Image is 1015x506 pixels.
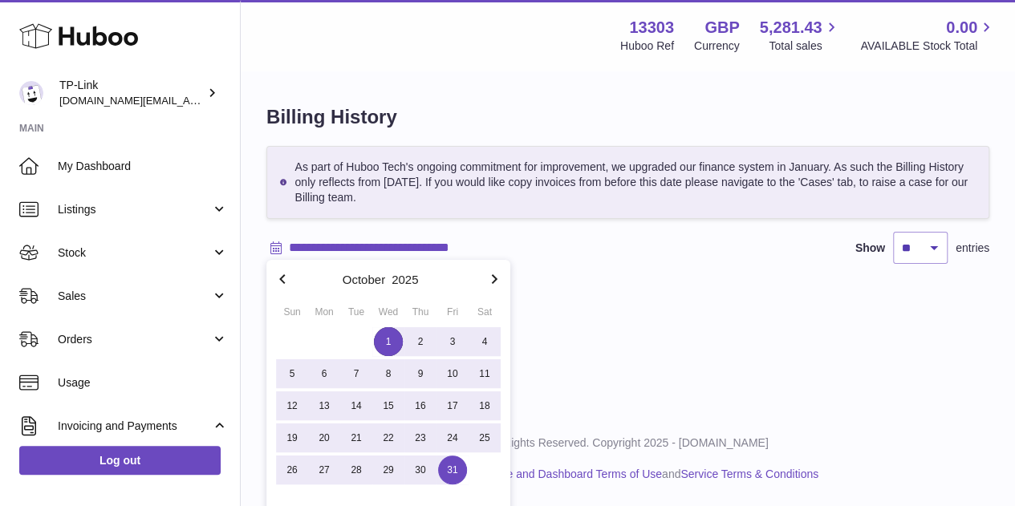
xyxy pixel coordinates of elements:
span: 2 [406,327,435,356]
button: 31 [436,454,469,486]
button: 10 [436,358,469,390]
span: 19 [278,423,307,452]
span: 21 [342,423,371,452]
span: My Dashboard [58,159,228,174]
span: 28 [342,455,371,484]
span: 1 [374,327,403,356]
span: 0.00 [946,17,977,38]
button: 25 [469,422,501,454]
span: 30 [406,455,435,484]
button: 23 [404,422,436,454]
div: Currency [694,38,740,54]
div: Sat [469,305,501,319]
div: TP-Link [59,78,204,108]
button: 14 [340,390,372,422]
span: 10 [438,359,467,388]
span: entries [956,241,989,256]
a: 5,281.43 Total sales [760,17,841,54]
span: 15 [374,391,403,420]
span: 27 [310,455,339,484]
a: Service Terms & Conditions [680,468,818,480]
span: [DOMAIN_NAME][EMAIL_ADDRESS][DOMAIN_NAME] [59,94,319,107]
div: Huboo Ref [620,38,674,54]
span: 18 [470,391,499,420]
button: 1 [372,326,404,358]
button: 24 [436,422,469,454]
label: Show [855,241,885,256]
button: 8 [372,358,404,390]
button: 5 [276,358,308,390]
div: Wed [372,305,404,319]
button: 11 [469,358,501,390]
button: 13 [308,390,340,422]
div: Tue [340,305,372,319]
li: and [467,467,818,482]
span: 7 [342,359,371,388]
span: 17 [438,391,467,420]
span: 23 [406,423,435,452]
span: 25 [470,423,499,452]
span: Listings [58,202,211,217]
button: 26 [276,454,308,486]
button: October [343,273,385,285]
button: 15 [372,390,404,422]
span: 24 [438,423,467,452]
button: 2025 [392,273,418,285]
span: 12 [278,391,307,420]
button: 3 [436,326,469,358]
button: 9 [404,358,436,390]
button: 6 [308,358,340,390]
button: 18 [469,390,501,422]
div: Thu [404,305,436,319]
div: Fri [436,305,469,319]
div: Sun [276,305,308,319]
span: 22 [374,423,403,452]
span: Total sales [769,38,840,54]
span: 13 [310,391,339,420]
span: 6 [310,359,339,388]
a: Website and Dashboard Terms of Use [473,468,662,480]
span: 26 [278,455,307,484]
span: 16 [406,391,435,420]
span: 29 [374,455,403,484]
button: 12 [276,390,308,422]
img: accountant.uk@tp-link.com [19,81,43,105]
span: 5 [278,359,307,388]
span: Orders [58,332,211,347]
span: 31 [438,455,467,484]
span: Sales [58,289,211,304]
button: 16 [404,390,436,422]
strong: GBP [704,17,739,38]
span: 11 [470,359,499,388]
button: 7 [340,358,372,390]
span: 8 [374,359,403,388]
p: All Rights Reserved. Copyright 2025 - [DOMAIN_NAME] [254,435,1002,451]
div: As part of Huboo Tech's ongoing commitment for improvement, we upgraded our finance system in Jan... [266,146,989,219]
button: 4 [469,326,501,358]
span: Stock [58,245,211,261]
span: AVAILABLE Stock Total [860,38,996,54]
button: 28 [340,454,372,486]
span: 9 [406,359,435,388]
button: 27 [308,454,340,486]
span: 3 [438,327,467,356]
button: 29 [372,454,404,486]
button: 30 [404,454,436,486]
button: 22 [372,422,404,454]
button: 17 [436,390,469,422]
a: Log out [19,446,221,475]
button: 19 [276,422,308,454]
strong: 13303 [629,17,674,38]
span: Usage [58,375,228,391]
h1: Billing History [266,104,989,130]
button: 2 [404,326,436,358]
button: 21 [340,422,372,454]
span: Invoicing and Payments [58,419,211,434]
button: 20 [308,422,340,454]
div: Mon [308,305,340,319]
span: 5,281.43 [760,17,822,38]
span: 14 [342,391,371,420]
span: 20 [310,423,339,452]
span: 4 [470,327,499,356]
a: 0.00 AVAILABLE Stock Total [860,17,996,54]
